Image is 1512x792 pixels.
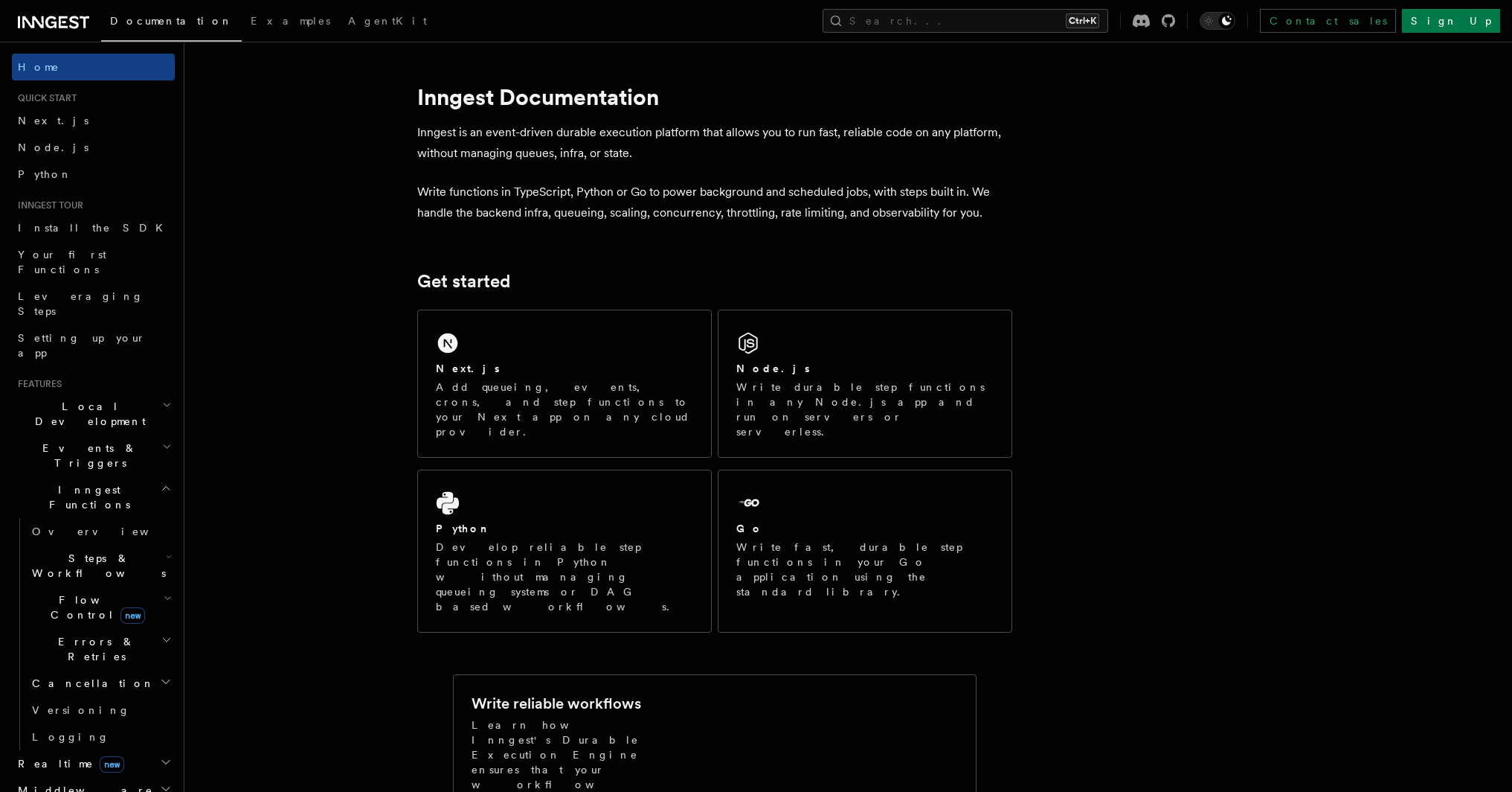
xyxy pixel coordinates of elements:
[12,750,175,777] button: Realtimenew
[110,15,233,27] span: Documentation
[823,9,1108,33] button: Search...Ctrl+K
[12,325,175,366] a: Setting up your app
[1260,9,1396,33] a: Contact sales
[12,54,175,80] a: Home
[26,551,166,581] span: Steps & Workflows
[12,214,175,241] a: Install the SDK
[251,15,330,27] span: Examples
[736,521,763,536] h2: Go
[32,526,185,537] span: Overview
[348,15,427,27] span: AgentKit
[26,670,175,697] button: Cancellation
[736,361,810,376] h2: Node.js
[32,704,130,716] span: Versioning
[436,521,491,536] h2: Python
[242,4,339,40] a: Examples
[26,593,164,622] span: Flow Control
[12,199,83,211] span: Inngest tour
[100,756,124,773] span: new
[12,134,175,161] a: Node.js
[1066,13,1099,28] kbd: Ctrl+K
[12,393,175,435] button: Local Development
[26,697,175,724] a: Versioning
[12,482,161,512] span: Inngest Functions
[26,518,175,545] a: Overview
[18,249,106,275] span: Your first Functions
[417,182,1012,223] p: Write functions in TypeScript, Python or Go to power background and scheduled jobs, with steps bu...
[12,441,162,470] span: Events & Triggers
[417,310,712,458] a: Next.jsAdd queueing, events, crons, and step functions to your Next app on any cloud provider.
[417,470,712,633] a: PythonDevelop reliable step functions in Python without managing queueing systems or DAG based wo...
[436,361,500,376] h2: Next.js
[736,380,994,439] p: Write durable step functions in any Node.js app and run on servers or serverless.
[12,107,175,134] a: Next.js
[18,290,144,317] span: Leveraging Steps
[26,724,175,750] a: Logging
[1200,12,1235,30] button: Toggle dark mode
[26,545,175,587] button: Steps & Workflows
[12,518,175,750] div: Inngest Functions
[120,607,145,624] span: new
[736,540,994,599] p: Write fast, durable step functions in your Go application using the standard library.
[417,271,510,292] a: Get started
[12,435,175,476] button: Events & Triggers
[12,241,175,283] a: Your first Functions
[472,693,641,714] h2: Write reliable workflows
[101,4,242,42] a: Documentation
[18,141,89,153] span: Node.js
[26,628,175,670] button: Errors & Retries
[12,92,77,104] span: Quick start
[12,283,175,325] a: Leveraging Steps
[417,83,1012,110] h1: Inngest Documentation
[12,476,175,518] button: Inngest Functions
[32,731,109,743] span: Logging
[26,587,175,628] button: Flow Controlnew
[18,222,172,234] span: Install the SDK
[339,4,436,40] a: AgentKit
[417,122,1012,164] p: Inngest is an event-driven durable execution platform that allows you to run fast, reliable code ...
[436,380,693,439] p: Add queueing, events, crons, and step functions to your Next app on any cloud provider.
[26,634,161,664] span: Errors & Retries
[12,756,124,771] span: Realtime
[18,332,146,359] span: Setting up your app
[26,676,155,691] span: Cancellation
[18,115,89,127] span: Next.js
[436,540,693,614] p: Develop reliable step functions in Python without managing queueing systems or DAG based workflows.
[718,470,1012,633] a: GoWrite fast, durable step functions in your Go application using the standard library.
[718,310,1012,458] a: Node.jsWrite durable step functions in any Node.js app and run on servers or serverless.
[12,399,162,429] span: Local Development
[1402,9,1500,33] a: Sign Up
[18,168,72,180] span: Python
[12,378,62,390] span: Features
[12,161,175,188] a: Python
[18,60,59,74] span: Home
